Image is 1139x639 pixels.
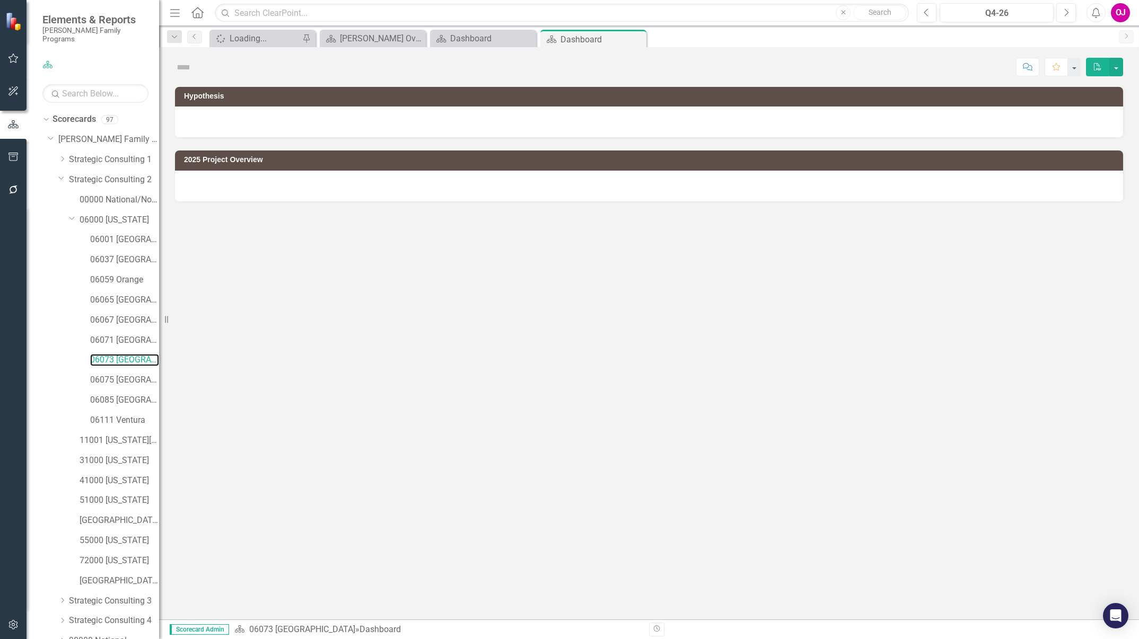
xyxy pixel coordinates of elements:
input: Search Below... [42,84,148,103]
button: Search [853,5,906,20]
div: Dashboard [450,32,533,45]
a: 41000 [US_STATE] [80,475,159,487]
div: Dashboard [560,33,644,46]
img: Not Defined [175,59,192,76]
div: Loading... [230,32,300,45]
a: 06073 [GEOGRAPHIC_DATA] [90,354,159,366]
a: 06001 [GEOGRAPHIC_DATA] [90,234,159,246]
a: [PERSON_NAME] Overview [322,32,423,45]
a: 31000 [US_STATE] [80,455,159,467]
a: 06065 [GEOGRAPHIC_DATA] [90,294,159,306]
a: 06075 [GEOGRAPHIC_DATA] [90,374,159,386]
a: 72000 [US_STATE] [80,555,159,567]
div: 97 [101,115,118,124]
span: Search [869,8,891,16]
a: [GEOGRAPHIC_DATA] [80,575,159,587]
a: Loading... [212,32,300,45]
a: Strategic Consulting 2 [69,174,159,186]
a: 06071 [GEOGRAPHIC_DATA] [90,334,159,347]
a: [GEOGRAPHIC_DATA][US_STATE] [80,514,159,527]
h3: Hypothesis [184,92,1118,100]
a: 11001 [US_STATE][GEOGRAPHIC_DATA] [80,434,159,447]
a: 00000 National/No Jurisdiction (SC2) [80,194,159,206]
a: 06037 [GEOGRAPHIC_DATA] [90,254,159,266]
a: Strategic Consulting 3 [69,595,159,607]
h3: 2025 Project Overview [184,156,1118,164]
a: [PERSON_NAME] Family Programs [58,134,159,146]
div: [PERSON_NAME] Overview [340,32,423,45]
a: 51000 [US_STATE] [80,494,159,507]
div: Q4-26 [943,7,1050,20]
span: Elements & Reports [42,13,148,26]
a: 06059 Orange [90,274,159,286]
button: Q4-26 [940,3,1054,22]
div: » [234,624,641,636]
a: Scorecards [52,113,96,126]
input: Search ClearPoint... [215,4,909,22]
span: Scorecard Admin [170,624,229,635]
a: 06085 [GEOGRAPHIC_DATA][PERSON_NAME] [90,394,159,406]
a: Dashboard [433,32,533,45]
a: 55000 [US_STATE] [80,535,159,547]
a: Strategic Consulting 1 [69,154,159,166]
button: OJ [1111,3,1130,22]
small: [PERSON_NAME] Family Programs [42,26,148,43]
a: 06067 [GEOGRAPHIC_DATA] [90,314,159,326]
div: Open Intercom Messenger [1103,603,1128,628]
a: Strategic Consulting 4 [69,615,159,627]
img: ClearPoint Strategy [5,12,24,31]
div: Dashboard [360,624,401,634]
a: 06111 Ventura [90,414,159,427]
a: 06000 [US_STATE] [80,214,159,226]
a: 06073 [GEOGRAPHIC_DATA] [249,624,355,634]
